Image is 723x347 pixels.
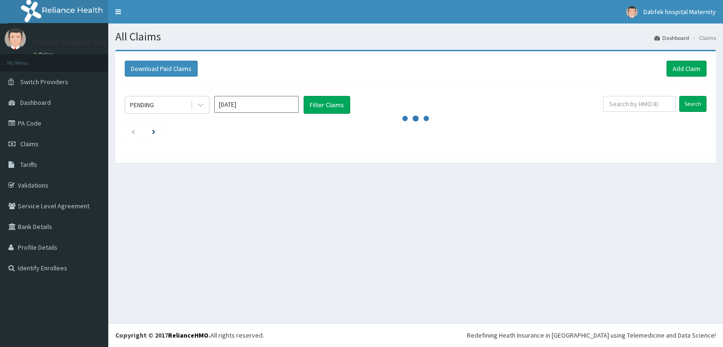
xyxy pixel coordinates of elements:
[33,51,56,58] a: Online
[654,34,689,42] a: Dashboard
[130,100,154,110] div: PENDING
[626,6,638,18] img: User Image
[115,31,716,43] h1: All Claims
[214,96,299,113] input: Select Month and Year
[467,331,716,340] div: Redefining Heath Insurance in [GEOGRAPHIC_DATA] using Telemedicine and Data Science!
[108,323,723,347] footer: All rights reserved.
[152,127,155,135] a: Next page
[33,38,129,47] p: Dabfek hospital Maternity
[168,331,209,339] a: RelianceHMO
[20,140,39,148] span: Claims
[115,331,210,339] strong: Copyright © 2017 .
[20,160,37,169] span: Tariffs
[20,78,68,86] span: Switch Providers
[603,96,676,112] input: Search by HMO ID
[402,104,430,133] svg: audio-loading
[690,34,716,42] li: Claims
[125,61,198,77] button: Download Paid Claims
[20,98,51,107] span: Dashboard
[643,8,716,16] span: Dabfek hospital Maternity
[304,96,350,114] button: Filter Claims
[667,61,707,77] a: Add Claim
[5,28,26,49] img: User Image
[679,96,707,112] input: Search
[131,127,135,135] a: Previous page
